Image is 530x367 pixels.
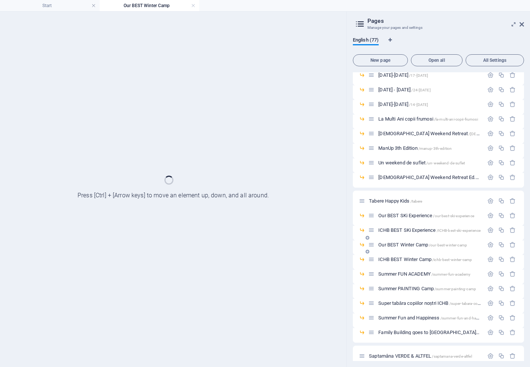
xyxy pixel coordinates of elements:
h2: Pages [367,18,524,24]
div: [DATE]-[DATE]/17-[DATE] [376,73,484,78]
div: [DATE] - [DATE]/24-[DATE] [376,87,484,92]
div: Duplicate [498,353,505,359]
span: /24-[DATE] [411,88,430,92]
div: [DEMOGRAPHIC_DATA] Weekend Retreat Ed.8/[DEMOGRAPHIC_DATA]-weekend-retreat-ed-8 [376,175,484,180]
div: Remove [509,315,516,321]
div: Settings [487,271,494,277]
div: Remove [509,198,516,204]
span: /ICHB-best-ski-experience [437,228,481,233]
span: /17-[DATE] [409,73,428,78]
span: Click to open page [378,72,428,78]
div: Super tabăra copiilor noștri ICHB/super-tabara-copiilor-nostri-ichb [376,301,484,306]
div: Settings [487,145,494,151]
div: Remove [509,285,516,292]
span: Click to open page [369,198,422,204]
div: Duplicate [498,315,505,321]
span: /our-best-winter-camp [429,243,467,247]
div: Settings [487,174,494,181]
div: Duplicate [498,256,505,263]
div: ManUp 3th Edition/manup-3th-edition [376,146,484,151]
div: Our BEST Winter Camp/our-best-winter-camp [376,242,484,247]
span: Click to open page [378,257,472,262]
div: Duplicate [498,212,505,219]
div: Duplicate [498,329,505,336]
span: Click to open page [378,315,490,321]
div: Duplicate [498,300,505,306]
span: /super-tabara-copiilor-nostri-ichb [449,301,505,306]
div: Settings [487,160,494,166]
div: Remove [509,130,516,137]
div: Summer PAINTING Camp/summer-painting-camp [376,286,484,291]
span: All Settings [469,58,521,63]
div: Our BEST SKi Experience/our-best-ski-experience [376,213,484,218]
div: Family Building goes to [GEOGRAPHIC_DATA]/family-building-goes-to-[GEOGRAPHIC_DATA] [376,330,484,335]
div: Tabere Happy Kids/tabere [367,198,484,203]
div: Duplicate [498,174,505,181]
h3: Manage your pages and settings [367,24,509,31]
span: Open all [414,58,459,63]
span: /la-multi-ani-copii-frumosi [434,117,478,121]
div: Duplicate [498,87,505,93]
span: Click to open page [378,271,470,277]
div: Settings [487,227,494,233]
div: Settings [487,256,494,263]
div: Duplicate [498,101,505,107]
div: Remove [509,300,516,306]
span: Click to open page [378,160,465,166]
span: Click to open page [378,286,476,291]
div: Settings [487,198,494,204]
span: /14-[DATE] [409,103,428,107]
span: /saptamana-verde-altfel [432,354,472,358]
div: Language Tabs [353,37,524,51]
span: /manup-3th-edition [418,146,452,151]
span: ManUp 3th Edition [378,145,452,151]
div: Settings [487,285,494,292]
div: Duplicate [498,160,505,166]
span: Click to open page [378,87,431,92]
div: Settings [487,242,494,248]
div: Remove [509,174,516,181]
div: Remove [509,329,516,336]
div: Duplicate [498,198,505,204]
span: /summer-fun-and-happiness [440,316,490,320]
div: Remove [509,145,516,151]
div: Remove [509,271,516,277]
span: New page [356,58,405,63]
div: Settings [487,116,494,122]
div: Duplicate [498,271,505,277]
div: Settings [487,300,494,306]
div: Remove [509,87,516,93]
div: Summer FUN ACADEMY/summer-fun-academy [376,272,484,276]
div: Settings [487,315,494,321]
span: /our-best-ski-experience [433,214,474,218]
div: Duplicate [498,242,505,248]
button: New page [353,54,408,66]
span: /ichb-best-winter-camp [432,258,472,262]
div: Remove [509,116,516,122]
div: Duplicate [498,72,505,78]
span: Our BEST Winter Camp [378,242,467,248]
div: Remove [509,160,516,166]
div: Duplicate [498,116,505,122]
span: /un-weekend-de-suflet [426,161,465,165]
span: /summer-painting-camp [434,287,476,291]
button: Open all [411,54,463,66]
div: Settings [487,130,494,137]
div: Duplicate [498,285,505,292]
div: Remove [509,227,516,233]
span: Click to open page [378,116,478,122]
span: /summer-fun-academy [431,272,471,276]
div: Settings [487,101,494,107]
div: Duplicate [498,145,505,151]
div: Remove [509,72,516,78]
div: Settings [487,212,494,219]
span: Click to open page [378,101,428,107]
div: Duplicate [498,227,505,233]
div: [DATE]-[DATE]/14-[DATE] [376,102,484,107]
div: Settings [487,353,494,359]
div: Remove [509,101,516,107]
div: La Multi Ani copii frumosi/la-multi-ani-copii-frumosi [376,116,484,121]
div: [DEMOGRAPHIC_DATA] Weekend Retreat/[DEMOGRAPHIC_DATA]-weekend-retreat-8th [376,131,484,136]
div: Settings [487,87,494,93]
div: Remove [509,353,516,359]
